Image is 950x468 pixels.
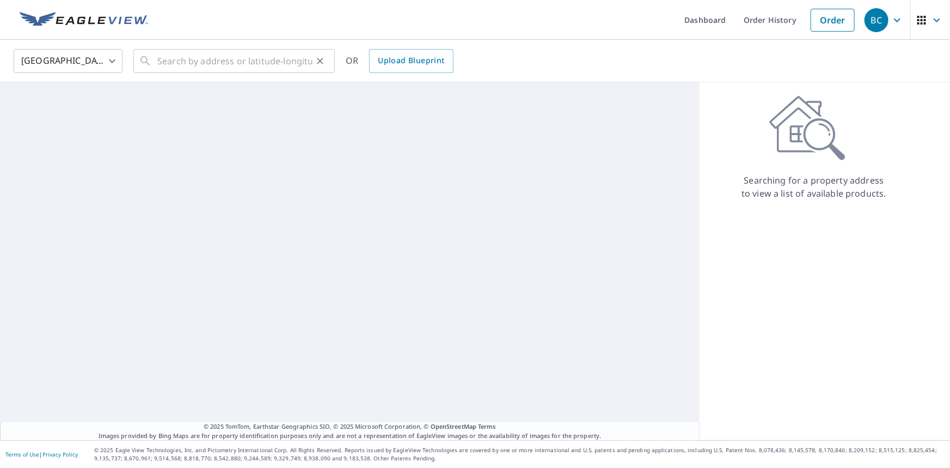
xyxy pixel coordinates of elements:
[478,422,496,430] a: Terms
[811,9,855,32] a: Order
[378,54,444,68] span: Upload Blueprint
[431,422,476,430] a: OpenStreetMap
[157,46,312,76] input: Search by address or latitude-longitude
[312,53,328,69] button: Clear
[20,12,148,28] img: EV Logo
[369,49,453,73] a: Upload Blueprint
[204,422,496,431] span: © 2025 TomTom, Earthstar Geographics SIO, © 2025 Microsoft Corporation, ©
[5,451,78,458] p: |
[42,451,78,458] a: Privacy Policy
[5,451,39,458] a: Terms of Use
[865,8,888,32] div: BC
[94,446,945,463] p: © 2025 Eagle View Technologies, Inc. and Pictometry International Corp. All Rights Reserved. Repo...
[14,46,122,76] div: [GEOGRAPHIC_DATA]
[346,49,453,73] div: OR
[741,174,887,200] p: Searching for a property address to view a list of available products.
